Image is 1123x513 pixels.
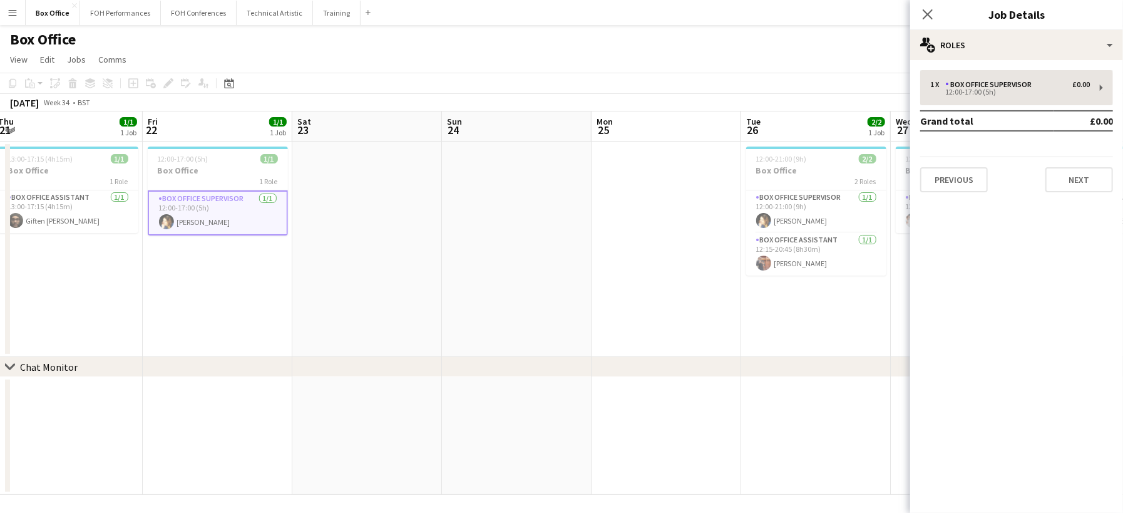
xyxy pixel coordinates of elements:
[896,116,912,127] span: Wed
[868,128,885,137] div: 1 Job
[26,1,80,25] button: Box Office
[148,165,288,176] h3: Box Office
[746,165,886,176] h3: Box Office
[110,177,128,186] span: 1 Role
[260,177,278,186] span: 1 Role
[146,123,158,137] span: 22
[93,51,131,68] a: Comms
[148,116,158,127] span: Fri
[746,147,886,276] app-job-card: 12:00-21:00 (9h)2/2Box Office2 RolesBox Office Supervisor1/112:00-21:00 (9h)[PERSON_NAME]Box Offi...
[158,154,208,163] span: 12:00-17:00 (5h)
[595,123,613,137] span: 25
[910,6,1123,23] h3: Job Details
[120,117,137,127] span: 1/1
[111,154,128,163] span: 1/1
[41,98,73,107] span: Week 34
[930,80,945,89] div: 1 x
[906,154,956,163] span: 12:00-17:00 (5h)
[297,116,311,127] span: Sat
[148,190,288,236] app-card-role: Box Office Supervisor1/112:00-17:00 (5h)[PERSON_NAME]
[1045,167,1113,192] button: Next
[98,54,126,65] span: Comms
[269,117,287,127] span: 1/1
[920,111,1054,131] td: Grand total
[295,123,311,137] span: 23
[896,165,1036,176] h3: Box Office
[746,190,886,233] app-card-role: Box Office Supervisor1/112:00-21:00 (9h)[PERSON_NAME]
[930,89,1090,95] div: 12:00-17:00 (5h)
[313,1,361,25] button: Training
[445,123,462,137] span: 24
[945,80,1037,89] div: Box Office Supervisor
[746,233,886,276] app-card-role: Box Office Assistant1/112:15-20:45 (8h30m)[PERSON_NAME]
[910,30,1123,60] div: Roles
[868,117,885,127] span: 2/2
[67,54,86,65] span: Jobs
[35,51,59,68] a: Edit
[20,361,78,373] div: Chat Monitor
[80,1,161,25] button: FOH Performances
[859,154,876,163] span: 2/2
[896,190,1036,233] app-card-role: Box Office Assistant1/112:00-17:00 (5h)[PERSON_NAME]
[10,96,39,109] div: [DATE]
[447,116,462,127] span: Sun
[40,54,54,65] span: Edit
[78,98,90,107] div: BST
[10,30,76,49] h1: Box Office
[10,54,28,65] span: View
[270,128,286,137] div: 1 Job
[1072,80,1090,89] div: £0.00
[756,154,807,163] span: 12:00-21:00 (9h)
[597,116,613,127] span: Mon
[148,147,288,236] app-job-card: 12:00-17:00 (5h)1/1Box Office1 RoleBox Office Supervisor1/112:00-17:00 (5h)[PERSON_NAME]
[161,1,237,25] button: FOH Conferences
[744,123,761,137] span: 26
[920,167,988,192] button: Previous
[260,154,278,163] span: 1/1
[896,147,1036,233] app-job-card: 12:00-17:00 (5h)1/1Box Office1 RoleBox Office Assistant1/112:00-17:00 (5h)[PERSON_NAME]
[746,116,761,127] span: Tue
[5,51,33,68] a: View
[237,1,313,25] button: Technical Artistic
[120,128,136,137] div: 1 Job
[855,177,876,186] span: 2 Roles
[1054,111,1113,131] td: £0.00
[8,154,73,163] span: 13:00-17:15 (4h15m)
[62,51,91,68] a: Jobs
[894,123,912,137] span: 27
